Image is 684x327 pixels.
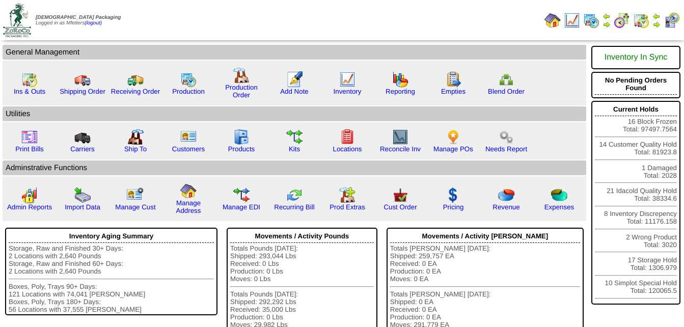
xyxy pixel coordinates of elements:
img: network.png [498,71,514,88]
img: prodextras.gif [339,187,355,203]
img: orders.gif [286,71,303,88]
img: calendarblend.gif [614,12,630,29]
a: (logout) [85,20,102,26]
img: line_graph2.gif [392,129,408,145]
img: pie_chart2.png [551,187,567,203]
a: Manage EDI [223,203,260,211]
a: Locations [333,145,362,153]
a: Receiving Order [111,88,160,95]
img: pie_chart.png [498,187,514,203]
img: factory.gif [233,67,250,84]
div: Storage, Raw and Finished 30+ Days: 2 Locations with 2,640 Pounds Storage, Raw and Finished 60+ D... [9,244,214,313]
div: Movements / Activity [PERSON_NAME] [390,230,580,243]
img: customers.gif [180,129,197,145]
td: General Management [3,45,586,60]
img: calendarprod.gif [583,12,599,29]
a: Print Bills [15,145,44,153]
img: locations.gif [339,129,355,145]
a: Inventory [334,88,362,95]
img: invoice2.gif [21,129,38,145]
div: Movements / Activity Pounds [230,230,374,243]
a: Admin Reports [7,203,52,211]
div: 16 Block Frozen Total: 97497.7564 14 Customer Quality Hold Total: 81923.8 1 Damaged Total: 2028 2... [591,101,680,305]
a: Revenue [493,203,519,211]
a: Add Note [280,88,309,95]
a: Needs Report [485,145,527,153]
img: managecust.png [126,187,145,203]
img: import.gif [74,187,91,203]
td: Utilities [3,106,586,121]
span: [DEMOGRAPHIC_DATA] Packaging [36,15,121,20]
a: Carriers [70,145,94,153]
span: Logged in as Mfetters [36,15,121,26]
a: Products [228,145,255,153]
a: Manage Cust [115,203,155,211]
img: line_graph.gif [339,71,355,88]
img: cust_order.png [392,187,408,203]
img: graph.gif [392,71,408,88]
img: zoroco-logo-small.webp [3,3,31,37]
img: workorder.gif [445,71,461,88]
a: Expenses [544,203,574,211]
img: home.gif [544,12,561,29]
img: calendarprod.gif [180,71,197,88]
img: workflow.gif [286,129,303,145]
a: Blend Order [488,88,525,95]
img: dollar.gif [445,187,461,203]
a: Production Order [225,84,258,99]
img: factory2.gif [127,129,144,145]
img: line_graph.gif [564,12,580,29]
a: Pricing [443,203,464,211]
a: Ins & Outs [14,88,45,95]
a: Customers [172,145,205,153]
img: cabinet.gif [233,129,250,145]
img: workflow.png [498,129,514,145]
img: truck.gif [74,71,91,88]
a: Recurring Bill [274,203,314,211]
div: Inventory In Sync [595,48,677,67]
a: Empties [441,88,466,95]
a: Reconcile Inv [380,145,421,153]
a: Reporting [386,88,415,95]
img: graph2.png [21,187,38,203]
img: calendarcustomer.gif [664,12,680,29]
img: edi.gif [233,187,250,203]
a: Import Data [65,203,100,211]
img: arrowright.gif [652,20,661,29]
a: Production [172,88,205,95]
a: Manage POs [433,145,473,153]
img: truck3.gif [74,129,91,145]
a: Ship To [124,145,147,153]
div: No Pending Orders Found [595,74,677,95]
img: truck2.gif [127,71,144,88]
img: reconcile.gif [286,187,303,203]
img: calendarinout.gif [633,12,649,29]
img: home.gif [180,183,197,199]
td: Adminstrative Functions [3,160,586,175]
img: calendarinout.gif [21,71,38,88]
a: Manage Address [176,199,201,214]
img: arrowleft.gif [603,12,611,20]
div: Inventory Aging Summary [9,230,214,243]
a: Kits [289,145,300,153]
img: po.png [445,129,461,145]
img: arrowright.gif [603,20,611,29]
img: arrowleft.gif [652,12,661,20]
div: Current Holds [595,103,677,116]
a: Prod Extras [330,203,365,211]
a: Cust Order [384,203,417,211]
a: Shipping Order [60,88,105,95]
